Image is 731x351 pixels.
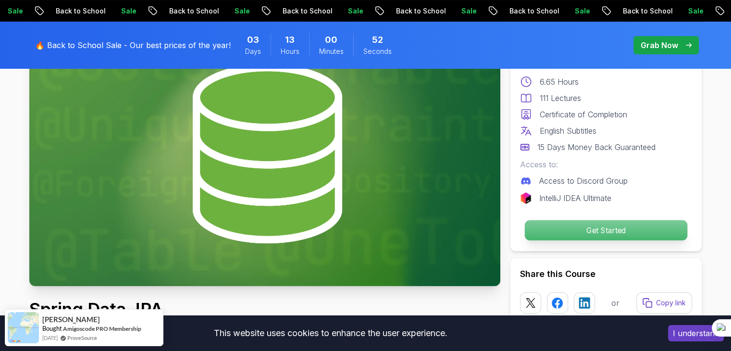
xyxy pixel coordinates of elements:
p: Sale [416,6,446,16]
span: Bought [42,325,62,332]
button: Accept cookies [668,325,724,341]
span: Days [245,47,261,56]
p: Sale [529,6,560,16]
img: provesource social proof notification image [8,312,39,343]
img: spring-data-jpa_thumbnail [29,21,500,286]
p: Access to Discord Group [539,175,628,187]
p: English Subtitles [540,125,596,137]
span: Minutes [319,47,344,56]
p: Access to: [520,159,692,170]
p: IntelliJ IDEA Ultimate [539,192,611,204]
p: Grab Now [641,39,678,51]
p: Copy link [656,298,686,308]
button: Get Started [524,220,687,241]
p: 111 Lectures [540,92,581,104]
p: Back to School [237,6,302,16]
p: 15 Days Money Back Guaranteed [537,141,656,153]
span: 52 Seconds [372,33,383,47]
h2: Share this Course [520,267,692,281]
a: ProveSource [67,334,97,342]
p: Back to School [350,6,416,16]
img: jetbrains logo [520,192,532,204]
p: Get Started [524,220,687,240]
p: Sale [189,6,220,16]
p: Back to School [464,6,529,16]
p: Back to School [10,6,75,16]
p: Back to School [124,6,189,16]
span: [PERSON_NAME] [42,315,100,324]
span: 0 Minutes [325,33,337,47]
p: Sale [643,6,673,16]
span: Hours [281,47,299,56]
p: Sale [75,6,106,16]
p: 🔥 Back to School Sale - Our best prices of the year! [35,39,231,51]
div: This website uses cookies to enhance the user experience. [7,323,654,344]
span: 3 Days [247,33,259,47]
span: Seconds [363,47,392,56]
span: 13 Hours [285,33,295,47]
a: Amigoscode PRO Membership [63,325,141,332]
p: Sale [302,6,333,16]
h1: Spring Data JPA [29,300,335,319]
p: or [611,297,619,309]
button: Copy link [636,292,692,313]
p: Certificate of Completion [540,109,627,120]
span: [DATE] [42,334,58,342]
p: Back to School [577,6,643,16]
p: 6.65 Hours [540,76,579,88]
